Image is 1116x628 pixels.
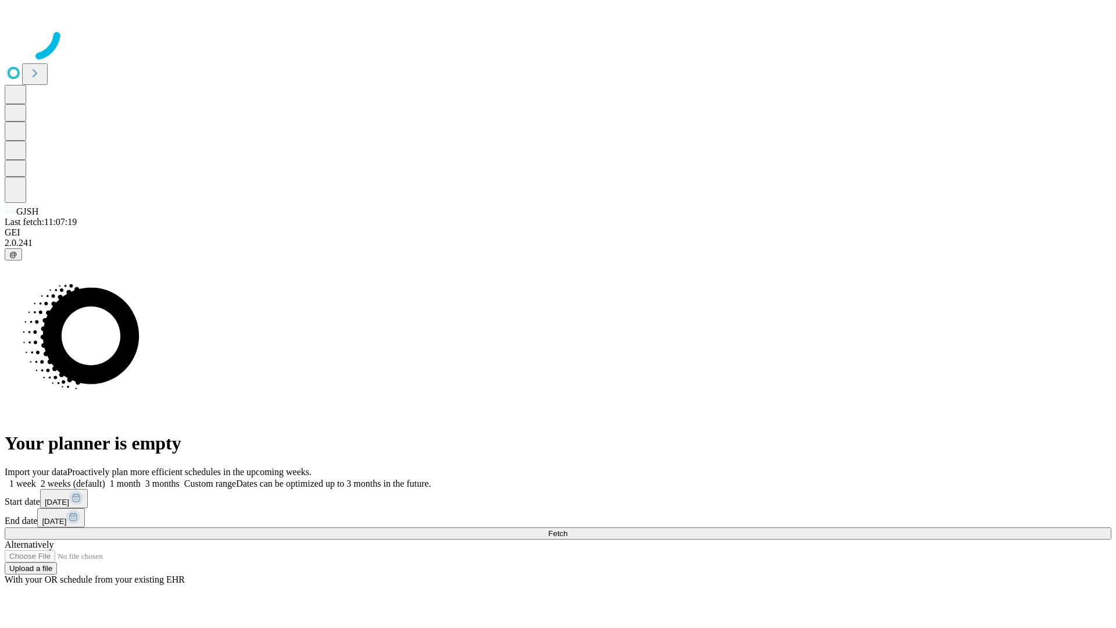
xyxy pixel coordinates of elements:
[184,479,236,488] span: Custom range
[40,489,88,508] button: [DATE]
[145,479,180,488] span: 3 months
[9,479,36,488] span: 1 week
[5,489,1111,508] div: Start date
[5,508,1111,527] div: End date
[16,206,38,216] span: GJSH
[110,479,141,488] span: 1 month
[41,479,105,488] span: 2 weeks (default)
[37,508,85,527] button: [DATE]
[45,498,69,506] span: [DATE]
[5,575,185,584] span: With your OR schedule from your existing EHR
[5,238,1111,248] div: 2.0.241
[5,433,1111,454] h1: Your planner is empty
[236,479,431,488] span: Dates can be optimized up to 3 months in the future.
[5,562,57,575] button: Upload a file
[5,248,22,261] button: @
[5,540,53,549] span: Alternatively
[67,467,312,477] span: Proactively plan more efficient schedules in the upcoming weeks.
[548,529,567,538] span: Fetch
[42,517,66,526] span: [DATE]
[5,527,1111,540] button: Fetch
[5,227,1111,238] div: GEI
[5,467,67,477] span: Import your data
[5,217,77,227] span: Last fetch: 11:07:19
[9,250,17,259] span: @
